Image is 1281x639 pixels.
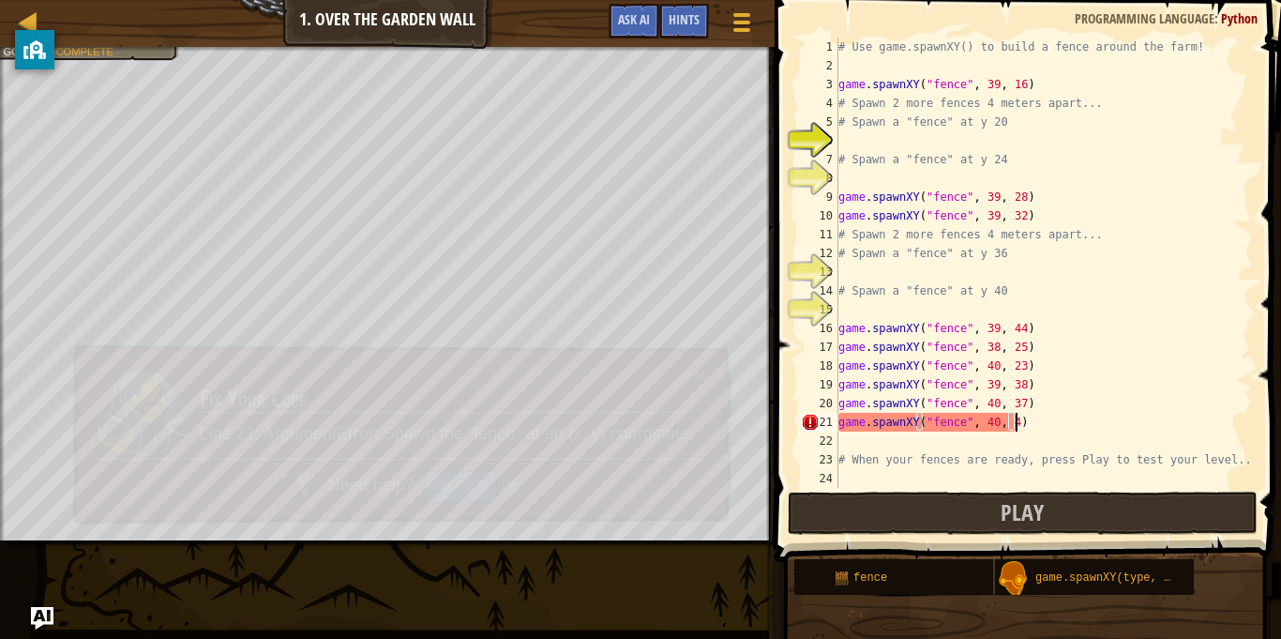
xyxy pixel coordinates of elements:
button: Ask AI [31,607,53,630]
img: duck_nalfar.png [94,362,188,454]
div: 13 [801,263,838,281]
div: 23 [801,450,838,469]
button: Ask AI [609,4,659,38]
span: Python [1221,9,1258,27]
div: 21 [801,413,838,432]
button: Play [788,492,1258,535]
div: 14 [801,281,838,300]
img: Hint [501,478,520,496]
div: 18 [801,357,838,375]
div: 4 [801,94,838,113]
h3: Fix Your Code [200,384,694,417]
div: 11 [801,225,838,244]
span: Hints [669,10,700,28]
div: 1 [801,38,838,56]
div: 12 [801,244,838,263]
div: 5 [801,113,838,131]
span: Play [1001,497,1044,527]
div: 16 [801,319,838,338]
div: 22 [801,432,838,450]
button: Show game menu [718,4,765,48]
div: 19 [801,375,838,394]
div: 10 [801,206,838,225]
span: Need help? [327,475,418,494]
button: Ask the AI [424,469,496,505]
div: 2 [801,56,838,75]
img: portrait.png [835,571,850,586]
span: : [1214,9,1221,27]
div: 24 [801,469,838,488]
div: 9 [801,188,838,206]
div: 3 [801,75,838,94]
div: 7 [801,150,838,169]
span: Programming language [1075,9,1214,27]
div: 15 [801,300,838,319]
p: Line 21: ArgumentError: Spawn the "fence" at an (x, y) coordinate. [200,419,694,450]
span: game.spawnXY(type, x, y) [1035,571,1198,585]
div: 17 [801,338,838,357]
div: 8 [801,169,838,188]
button: privacy banner [15,30,54,69]
img: AI [279,467,316,502]
div: 6 [801,131,838,150]
span: Ask AI [618,10,650,28]
div: 20 [801,394,838,413]
button: × [695,370,707,389]
img: portrait.png [995,561,1031,597]
span: fence [853,571,887,585]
